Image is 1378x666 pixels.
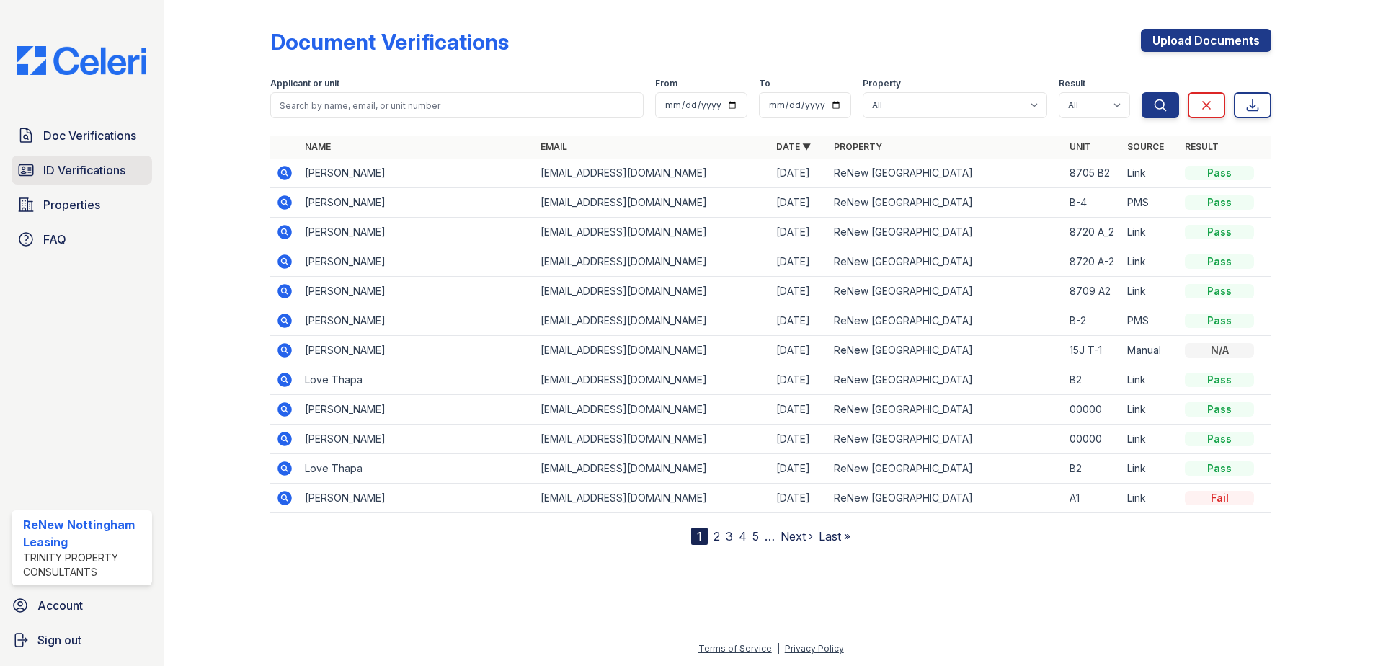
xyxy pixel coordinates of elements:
td: ReNew [GEOGRAPHIC_DATA] [828,365,1064,395]
td: ReNew [GEOGRAPHIC_DATA] [828,425,1064,454]
div: Document Verifications [270,29,509,55]
td: ReNew [GEOGRAPHIC_DATA] [828,454,1064,484]
td: [PERSON_NAME] [299,336,535,365]
td: [PERSON_NAME] [299,218,535,247]
a: Email [541,141,567,152]
td: Link [1121,159,1179,188]
a: Unit [1070,141,1091,152]
div: Pass [1185,402,1254,417]
label: Result [1059,78,1085,89]
td: [PERSON_NAME] [299,484,535,513]
td: ReNew [GEOGRAPHIC_DATA] [828,159,1064,188]
td: [EMAIL_ADDRESS][DOMAIN_NAME] [535,454,770,484]
td: [EMAIL_ADDRESS][DOMAIN_NAME] [535,188,770,218]
td: [DATE] [770,188,828,218]
td: B-4 [1064,188,1121,218]
a: Date ▼ [776,141,811,152]
td: [DATE] [770,425,828,454]
td: [PERSON_NAME] [299,159,535,188]
a: ID Verifications [12,156,152,185]
div: Fail [1185,491,1254,505]
td: ReNew [GEOGRAPHIC_DATA] [828,188,1064,218]
div: Pass [1185,166,1254,180]
span: Doc Verifications [43,127,136,144]
div: Pass [1185,195,1254,210]
div: ReNew Nottingham Leasing [23,516,146,551]
td: 8720 A-2 [1064,247,1121,277]
td: Link [1121,365,1179,395]
td: [DATE] [770,159,828,188]
td: Link [1121,395,1179,425]
span: Sign out [37,631,81,649]
td: B2 [1064,365,1121,395]
td: 8709 A2 [1064,277,1121,306]
td: [EMAIL_ADDRESS][DOMAIN_NAME] [535,336,770,365]
a: Result [1185,141,1219,152]
label: To [759,78,770,89]
div: | [777,643,780,654]
label: From [655,78,677,89]
a: Privacy Policy [785,643,844,654]
td: B-2 [1064,306,1121,336]
td: [EMAIL_ADDRESS][DOMAIN_NAME] [535,247,770,277]
td: 00000 [1064,425,1121,454]
a: Terms of Service [698,643,772,654]
td: ReNew [GEOGRAPHIC_DATA] [828,306,1064,336]
a: 3 [726,529,733,543]
td: [EMAIL_ADDRESS][DOMAIN_NAME] [535,365,770,395]
td: Love Thapa [299,365,535,395]
td: ReNew [GEOGRAPHIC_DATA] [828,395,1064,425]
a: 2 [714,529,720,543]
span: ID Verifications [43,161,125,179]
div: Pass [1185,461,1254,476]
a: Sign out [6,626,158,654]
td: 8720 A_2 [1064,218,1121,247]
td: Link [1121,247,1179,277]
td: [PERSON_NAME] [299,277,535,306]
td: Link [1121,484,1179,513]
td: 8705 B2 [1064,159,1121,188]
td: Manual [1121,336,1179,365]
div: Pass [1185,314,1254,328]
td: ReNew [GEOGRAPHIC_DATA] [828,218,1064,247]
td: Love Thapa [299,454,535,484]
div: Pass [1185,432,1254,446]
span: … [765,528,775,545]
td: ReNew [GEOGRAPHIC_DATA] [828,247,1064,277]
td: [EMAIL_ADDRESS][DOMAIN_NAME] [535,395,770,425]
td: [DATE] [770,336,828,365]
a: FAQ [12,225,152,254]
label: Applicant or unit [270,78,339,89]
a: Account [6,591,158,620]
td: [DATE] [770,306,828,336]
a: Property [834,141,882,152]
label: Property [863,78,901,89]
td: Link [1121,277,1179,306]
a: Name [305,141,331,152]
div: Pass [1185,373,1254,387]
a: Properties [12,190,152,219]
td: Link [1121,218,1179,247]
a: Doc Verifications [12,121,152,150]
td: A1 [1064,484,1121,513]
a: Source [1127,141,1164,152]
td: PMS [1121,306,1179,336]
td: [DATE] [770,365,828,395]
td: [EMAIL_ADDRESS][DOMAIN_NAME] [535,484,770,513]
img: CE_Logo_Blue-a8612792a0a2168367f1c8372b55b34899dd931a85d93a1a3d3e32e68fde9ad4.png [6,46,158,75]
td: B2 [1064,454,1121,484]
div: Trinity Property Consultants [23,551,146,580]
td: PMS [1121,188,1179,218]
td: [EMAIL_ADDRESS][DOMAIN_NAME] [535,218,770,247]
td: [DATE] [770,247,828,277]
td: Link [1121,454,1179,484]
div: Pass [1185,254,1254,269]
div: 1 [691,528,708,545]
td: [DATE] [770,454,828,484]
input: Search by name, email, or unit number [270,92,644,118]
td: [DATE] [770,218,828,247]
span: FAQ [43,231,66,248]
td: Link [1121,425,1179,454]
td: ReNew [GEOGRAPHIC_DATA] [828,484,1064,513]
